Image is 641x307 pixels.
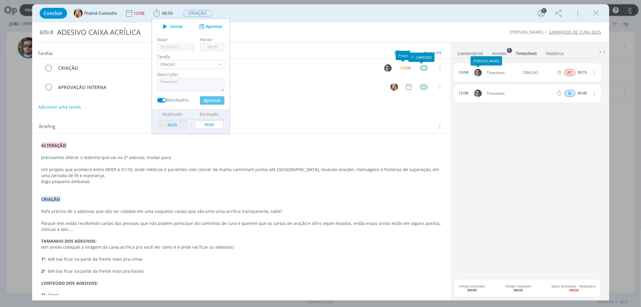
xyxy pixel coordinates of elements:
[390,83,398,91] img: T
[41,238,97,244] strong: TAMANHO DOS ADESIVOS:
[473,59,499,63] div: [PERSON_NAME]
[41,196,60,202] strong: CRIAÇÃO
[383,63,392,72] button: R
[38,49,53,56] span: Tarefas
[552,284,596,292] span: Saldo (Estimado - Realizado)
[39,123,56,131] span: Briefing
[549,29,601,35] a: CAMINHOS DE CURA 2025
[41,268,441,274] p: - 6x9 (vai ficar na parte da frente mais pra baixo)
[520,71,555,75] span: CRIAÇÃO
[390,82,399,91] button: T
[40,8,67,19] button: Concluir
[44,11,63,16] span: Concluir
[41,220,441,232] p: Porque eles estão recebendo cartas das pessoas que não podem participar do caminhos de cura e que...
[41,280,98,286] strong: CONTEÚDO DOS ADESIVOS:
[200,36,212,43] label: Horas
[157,71,177,78] label: Descrição
[55,25,365,40] div: ADESIVO CAIXA ACRÍLICA
[537,8,546,18] button: 1
[564,69,575,76] span: RT
[32,4,609,300] div: dialog
[56,64,379,72] div: CRIAÇÃO
[41,292,45,298] strong: 1º
[424,50,441,55] span: Abertas 2/3
[564,90,575,97] div: Horas normais
[578,70,587,75] div: 00:15
[157,54,224,60] label: Tarefa
[41,244,441,250] p: (em anexo coloquei a imagem da caixa acrílica pra você ver como é e onde vai ficar os adesivos)
[474,69,482,76] img: R
[162,10,173,16] span: 00:55
[183,10,213,17] button: CRIAÇÃO
[459,91,469,95] div: 12/08
[157,36,166,43] label: Data
[568,288,579,292] b: -00h55
[41,292,441,298] p: - (logo)
[41,256,441,262] p: - 4x8 (vai ficar na parte da frente mais pra cima)
[396,51,410,60] div: Prazo
[160,22,183,31] button: Iniciar
[41,143,66,148] strong: ALTERAÇÃO
[41,256,45,262] strong: 1º
[193,109,225,119] th: Estimado
[74,9,83,18] img: T
[564,90,575,97] span: N
[510,29,544,35] a: [PERSON_NAME]
[493,51,507,57] div: Anexos
[459,70,469,75] div: 13/08
[458,48,484,57] a: Comentários
[505,284,532,292] span: Tempo realizado
[408,53,435,62] div: T - LIBERADO
[41,179,441,185] p: (logo pequeno embaixo)
[564,69,575,76] div: Retrabalho
[152,8,175,18] button: 00:55
[56,84,385,91] div: APROVAÇÃO INTERNA
[41,268,45,274] strong: 2º
[409,50,413,55] img: arrow-down-up.svg
[41,167,441,179] p: Um projeto que acontece entre 08/09 à 01/10, onde médicos e pacientes com câncer de mama caminham...
[384,64,392,72] img: R
[200,96,224,105] button: Apontar
[507,48,512,53] sup: 1
[484,92,556,95] span: Timesheet
[188,119,193,131] td: /
[74,9,118,18] button: TThainá Custodio
[514,288,523,292] b: 00h55
[41,155,441,161] p: precisamos alterar o textinho que vai no 2º adesivo, mudar para:
[157,109,188,119] th: Realizado
[84,11,118,15] span: Thainá Custodio
[166,97,188,103] label: Retrabalho
[400,66,411,70] div: 13/08
[170,24,183,29] span: Iniciar
[197,23,222,30] button: Apontar
[157,43,195,51] input: Data
[134,11,146,15] div: 12/08
[516,48,538,57] a: Timesheet
[578,91,587,95] div: 00:40
[474,90,482,97] img: R
[41,208,441,214] p: Rafa preciso de 2 adesivos que vão ser colados em uma naquelas caixas que são uma urna acrílica t...
[152,19,230,134] ul: 00:55
[40,29,53,36] span: 609.8
[542,8,547,13] div: 1
[459,284,485,292] span: Tempo estimado
[467,288,477,292] b: 00h00
[546,48,564,57] a: Histórico
[484,71,520,75] span: Timesheet
[38,102,81,112] button: Adicionar uma tarefa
